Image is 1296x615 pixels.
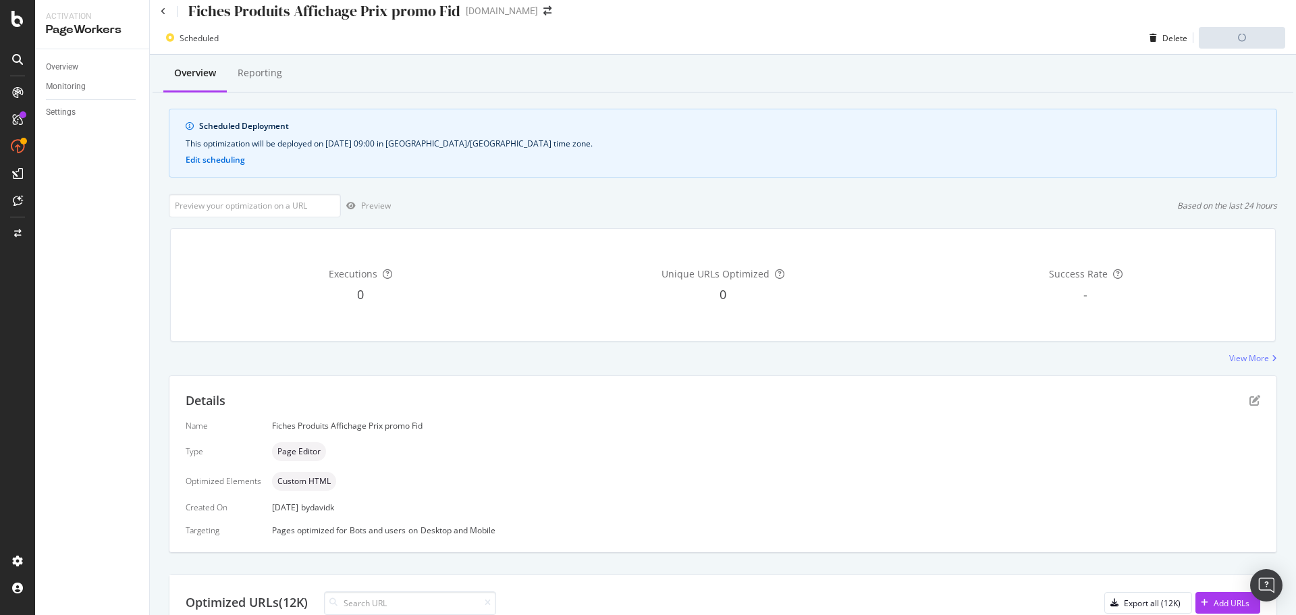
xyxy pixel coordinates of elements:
[46,80,140,94] a: Monitoring
[1124,597,1181,609] div: Export all (12K)
[186,502,261,513] div: Created On
[1249,395,1260,406] div: pen-to-square
[188,1,460,22] div: Fiches Produits Affichage Prix promo Fid
[272,472,336,491] div: neutral label
[1177,200,1277,211] div: Based on the last 24 hours
[329,267,377,280] span: Executions
[186,420,261,431] div: Name
[272,442,326,461] div: neutral label
[186,525,261,536] div: Targeting
[421,525,495,536] div: Desktop and Mobile
[46,60,140,74] a: Overview
[46,80,86,94] div: Monitoring
[1104,592,1192,614] button: Export all (12K)
[174,66,216,80] div: Overview
[1250,569,1282,601] div: Open Intercom Messenger
[1083,286,1087,302] span: -
[186,446,261,457] div: Type
[1162,32,1187,44] div: Delete
[169,194,341,217] input: Preview your optimization on a URL
[46,105,140,119] a: Settings
[361,200,391,211] div: Preview
[466,4,538,18] div: [DOMAIN_NAME]
[1229,352,1269,364] div: View More
[186,392,225,410] div: Details
[161,7,166,16] a: Click to go back
[46,105,76,119] div: Settings
[661,267,769,280] span: Unique URLs Optimized
[169,109,1277,178] div: info banner
[543,6,551,16] div: arrow-right-arrow-left
[324,591,496,615] input: Search URL
[180,32,219,44] div: Scheduled
[1049,267,1108,280] span: Success Rate
[720,286,726,302] span: 0
[46,11,138,22] div: Activation
[272,502,1260,513] div: [DATE]
[238,66,282,80] div: Reporting
[272,420,1260,431] div: Fiches Produits Affichage Prix promo Fid
[277,477,331,485] span: Custom HTML
[341,195,391,217] button: Preview
[277,448,321,456] span: Page Editor
[199,120,1260,132] div: Scheduled Deployment
[357,286,364,302] span: 0
[46,60,78,74] div: Overview
[1195,592,1260,614] button: Add URLs
[1144,27,1187,49] button: Delete
[186,594,308,612] div: Optimized URLs (12K)
[350,525,406,536] div: Bots and users
[1229,352,1277,364] a: View More
[1214,597,1249,609] div: Add URLs
[46,22,138,38] div: PageWorkers
[186,475,261,487] div: Optimized Elements
[186,155,245,165] button: Edit scheduling
[1199,27,1285,49] div: loading
[272,525,1260,536] div: Pages optimized for on
[186,138,1260,150] div: This optimization will be deployed on [DATE] 09:00 in [GEOGRAPHIC_DATA]/[GEOGRAPHIC_DATA] time zone.
[301,502,334,513] div: by davidk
